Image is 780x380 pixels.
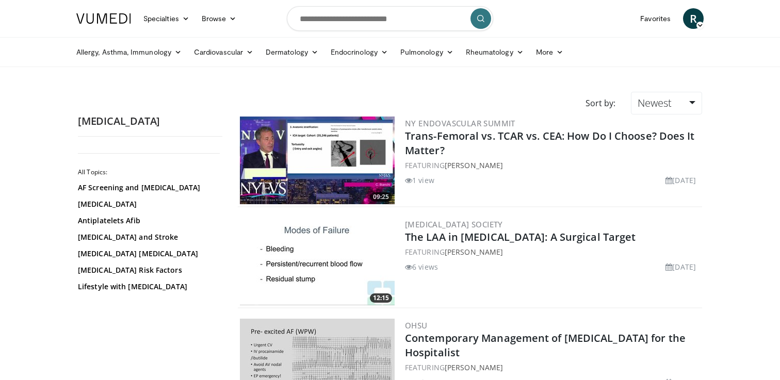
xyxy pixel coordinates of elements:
[405,230,636,244] a: The LAA in [MEDICAL_DATA]: A Surgical Target
[530,42,570,62] a: More
[78,114,222,128] h2: [MEDICAL_DATA]
[631,92,702,114] a: Newest
[78,216,217,226] a: Antiplatelets Afib
[405,175,434,186] li: 1 view
[370,192,392,202] span: 09:25
[287,6,493,31] input: Search topics, interventions
[665,261,696,272] li: [DATE]
[445,160,503,170] a: [PERSON_NAME]
[460,42,530,62] a: Rheumatology
[445,247,503,257] a: [PERSON_NAME]
[405,261,438,272] li: 6 views
[196,8,243,29] a: Browse
[405,320,428,331] a: OHSU
[240,117,395,204] a: 09:25
[405,118,515,128] a: NY Endovascular Summit
[405,160,700,171] div: FEATURING
[78,265,217,275] a: [MEDICAL_DATA] Risk Factors
[70,42,188,62] a: Allergy, Asthma, Immunology
[405,331,686,359] a: Contemporary Management of [MEDICAL_DATA] for the Hospitalist
[405,246,700,257] div: FEATURING
[78,183,217,193] a: AF Screening and [MEDICAL_DATA]
[78,168,220,176] h2: All Topics:
[638,96,672,110] span: Newest
[240,218,395,305] img: 202e5683-620b-4eb6-a9d8-22dd9f6bca8e.300x170_q85_crop-smart_upscale.jpg
[405,129,695,157] a: Trans-Femoral vs. TCAR vs. CEA: How Do I Choose? Does It Matter?
[445,362,503,372] a: [PERSON_NAME]
[240,117,395,204] img: 8222c509-210d-489a-8c73-bbab94ce7c7b.300x170_q85_crop-smart_upscale.jpg
[78,232,217,242] a: [MEDICAL_DATA] and Stroke
[405,362,700,373] div: FEATURING
[137,8,196,29] a: Specialties
[259,42,324,62] a: Dermatology
[188,42,259,62] a: Cardiovascular
[394,42,460,62] a: Pulmonology
[665,175,696,186] li: [DATE]
[324,42,394,62] a: Endocrinology
[634,8,677,29] a: Favorites
[240,218,395,305] a: 12:15
[78,199,217,209] a: [MEDICAL_DATA]
[370,293,392,303] span: 12:15
[76,13,131,24] img: VuMedi Logo
[78,282,217,292] a: Lifestyle with [MEDICAL_DATA]
[578,92,623,114] div: Sort by:
[78,249,217,259] a: [MEDICAL_DATA] [MEDICAL_DATA]
[405,219,503,229] a: [MEDICAL_DATA] Society
[683,8,704,29] a: R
